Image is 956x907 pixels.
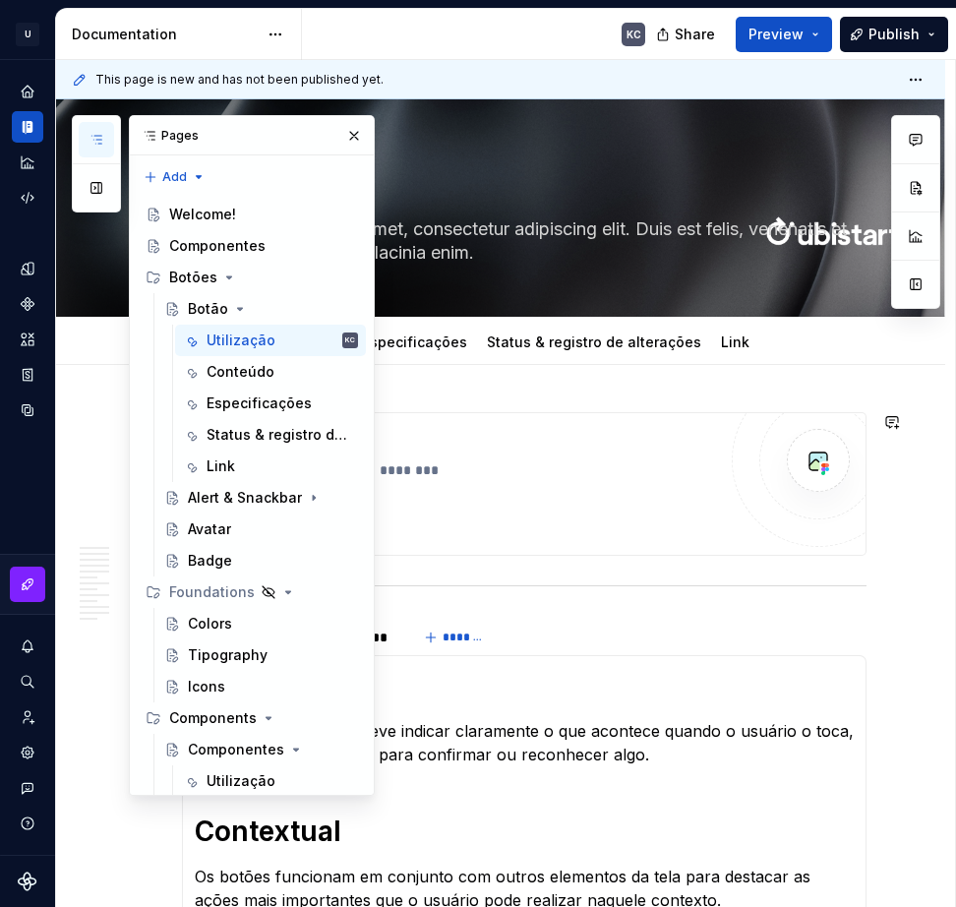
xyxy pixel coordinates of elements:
[156,545,366,576] a: Badge
[207,456,235,476] div: Link
[12,359,43,391] a: Storybook stories
[178,213,863,269] textarea: Lorem ipsum dolor sit amet, consectetur adipiscing elit. Duis est felis, venenatis et diam non, p...
[156,608,366,639] a: Colors
[207,771,275,791] div: Utilização
[12,147,43,178] a: Analytics
[175,325,366,356] a: UtilizaçãoKC
[207,425,354,445] div: Status & registro de alterações
[188,614,232,634] div: Colors
[736,17,832,52] button: Preview
[16,23,39,46] div: U
[207,331,275,350] div: Utilização
[178,162,863,210] textarea: Botão
[156,514,366,545] a: Avatar
[175,451,366,482] a: Link
[72,25,258,44] div: Documentation
[12,288,43,320] a: Components
[195,668,854,703] h1: Acionável
[12,76,43,107] a: Home
[12,182,43,213] a: Code automation
[188,551,232,571] div: Badge
[12,701,43,733] a: Invite team
[169,708,257,728] div: Components
[138,702,366,734] div: Components
[18,872,37,891] svg: Supernova Logo
[169,236,266,256] div: Componentes
[207,362,274,382] div: Conteúdo
[156,293,366,325] a: Botão
[138,199,366,230] a: Welcome!
[156,482,366,514] a: Alert & Snackbar
[354,321,475,362] div: Especificações
[175,765,366,797] a: Utilização
[169,268,217,287] div: Botões
[345,331,355,350] div: KC
[156,671,366,702] a: Icons
[175,388,366,419] a: Especificações
[713,321,757,362] div: Link
[156,639,366,671] a: Tipography
[188,740,284,759] div: Componentes
[721,333,749,350] a: Link
[12,111,43,143] a: Documentation
[188,488,302,508] div: Alert & Snackbar
[188,519,231,539] div: Avatar
[188,645,268,665] div: Tipography
[646,17,728,52] button: Share
[748,25,804,44] span: Preview
[138,230,366,262] a: Componentes
[156,734,366,765] a: Componentes
[138,576,366,608] div: Foundations
[479,321,709,362] div: Status & registro de alterações
[12,394,43,426] a: Data sources
[169,582,255,602] div: Foundations
[868,25,920,44] span: Publish
[362,333,467,350] a: Especificações
[162,169,187,185] span: Add
[138,163,211,191] button: Add
[195,719,854,766] p: O rótulo de um botão deve indicar claramente o que acontece quando o usuário o toca, mesmo que se...
[12,772,43,804] button: Contact support
[207,393,312,413] div: Especificações
[12,737,43,768] a: Settings
[188,677,225,696] div: Icons
[175,419,366,451] a: Status & registro de alterações
[4,13,51,55] button: U
[12,631,43,662] button: Notifications
[169,205,236,224] div: Welcome!
[840,17,948,52] button: Publish
[130,116,374,155] div: Pages
[175,356,366,388] a: Conteúdo
[188,299,228,319] div: Botão
[12,253,43,284] a: Design tokens
[487,333,701,350] a: Status & registro de alterações
[675,25,715,44] span: Share
[12,666,43,697] button: Search ⌘K
[95,72,384,88] span: This page is new and has not been published yet.
[627,27,641,42] div: KC
[12,324,43,355] a: Assets
[195,814,854,849] h1: Contextual
[138,262,366,293] div: Botões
